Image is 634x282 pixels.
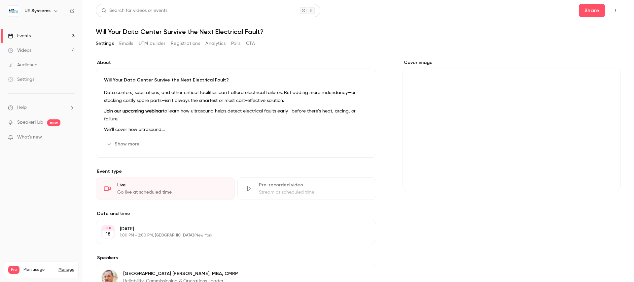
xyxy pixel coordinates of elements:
[67,135,75,141] iframe: Noticeable Trigger
[231,38,241,49] button: Polls
[205,38,226,49] button: Analytics
[8,47,31,54] div: Videos
[259,189,368,196] div: Stream at scheduled time
[117,182,227,188] div: Live
[8,33,31,39] div: Events
[17,119,43,126] a: SpeakerHub
[96,38,114,49] button: Settings
[106,231,111,237] p: 18
[96,210,376,217] label: Date and time
[104,109,163,113] strong: Join our upcoming webinar
[96,28,621,36] h1: Will Your Data Center Survive the Next Electrical Fault?
[579,4,605,17] button: Share
[24,8,51,14] h6: UE Systems
[120,233,341,238] p: 1:00 PM - 2:00 PM, [GEOGRAPHIC_DATA]/New_York
[259,182,368,188] div: Pre-recorded video
[8,6,19,16] img: UE Systems
[96,177,235,200] div: LiveGo live at scheduled time
[120,226,341,232] p: [DATE]
[117,189,227,196] div: Go live at scheduled time
[96,168,376,175] p: Event type
[47,119,60,126] span: new
[246,38,255,49] button: CTA
[403,59,621,66] label: Cover image
[17,134,42,141] span: What's new
[123,270,333,277] p: [GEOGRAPHIC_DATA] [PERSON_NAME], MBA, CMRP
[104,126,368,134] p: We'll cover how ultrasound:
[104,89,368,105] p: Data centers, substations, and other critical facilities can’t afford electrical failures. But ad...
[403,59,621,190] section: Cover image
[58,267,74,272] a: Manage
[104,139,144,149] button: Show more
[23,267,54,272] span: Plan usage
[102,226,114,231] div: SEP
[8,266,19,274] span: Pro
[171,38,200,49] button: Registrations
[104,77,368,83] p: Will Your Data Center Survive the Next Electrical Fault?
[237,177,376,200] div: Pre-recorded videoStream at scheduled time
[17,104,27,111] span: Help
[8,104,75,111] li: help-dropdown-opener
[104,107,368,123] p: to learn how ultrasound helps detect electrical faults early—before there’s heat, arcing, or fail...
[96,255,376,261] label: Speakers
[139,38,165,49] button: UTM builder
[8,62,37,68] div: Audience
[96,59,376,66] label: About
[119,38,133,49] button: Emails
[8,76,34,83] div: Settings
[101,7,167,14] div: Search for videos or events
